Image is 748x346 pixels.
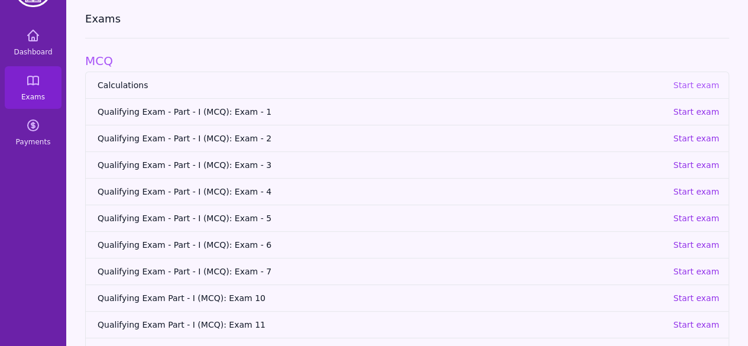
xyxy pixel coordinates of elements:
span: Qualifying Exam - Part - I (MCQ): Exam - 6 [98,239,663,251]
p: Start exam [673,79,719,91]
span: Dashboard [14,47,52,57]
p: Start exam [673,132,719,144]
span: Qualifying Exam - Part - I (MCQ): Exam - 2 [98,132,663,144]
a: Qualifying Exam - Part - I (MCQ): Exam - 6Start exam [86,231,728,258]
span: Qualifying Exam - Part - I (MCQ): Exam - 4 [98,186,663,198]
p: Start exam [673,212,719,224]
p: Start exam [673,292,719,304]
span: Qualifying Exam Part - I (MCQ): Exam 10 [98,292,663,304]
p: Start exam [673,266,719,277]
span: Qualifying Exam Part - I (MCQ): Exam 11 [98,319,663,331]
span: Qualifying Exam - Part - I (MCQ): Exam - 7 [98,266,663,277]
p: Start exam [673,319,719,331]
a: Dashboard [5,21,61,64]
a: Qualifying Exam Part - I (MCQ): Exam 10Start exam [86,284,728,311]
a: Qualifying Exam - Part - I (MCQ): Exam - 7Start exam [86,258,728,284]
a: Qualifying Exam - Part - I (MCQ): Exam - 2Start exam [86,125,728,151]
h1: MCQ [85,53,729,69]
span: Qualifying Exam - Part - I (MCQ): Exam - 3 [98,159,663,171]
h3: Exams [85,12,729,26]
span: Payments [16,137,51,147]
p: Start exam [673,159,719,171]
p: Start exam [673,239,719,251]
a: Qualifying Exam - Part - I (MCQ): Exam - 4Start exam [86,178,728,205]
a: CalculationsStart exam [86,72,728,98]
a: Payments [5,111,61,154]
a: Qualifying Exam Part - I (MCQ): Exam 11Start exam [86,311,728,338]
span: Qualifying Exam - Part - I (MCQ): Exam - 5 [98,212,663,224]
span: Exams [21,92,45,102]
span: Calculations [98,79,663,91]
a: Qualifying Exam - Part - I (MCQ): Exam - 5Start exam [86,205,728,231]
p: Start exam [673,186,719,198]
a: Qualifying Exam - Part - I (MCQ): Exam - 1Start exam [86,98,728,125]
p: Start exam [673,106,719,118]
a: Exams [5,66,61,109]
span: Qualifying Exam - Part - I (MCQ): Exam - 1 [98,106,663,118]
a: Qualifying Exam - Part - I (MCQ): Exam - 3Start exam [86,151,728,178]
